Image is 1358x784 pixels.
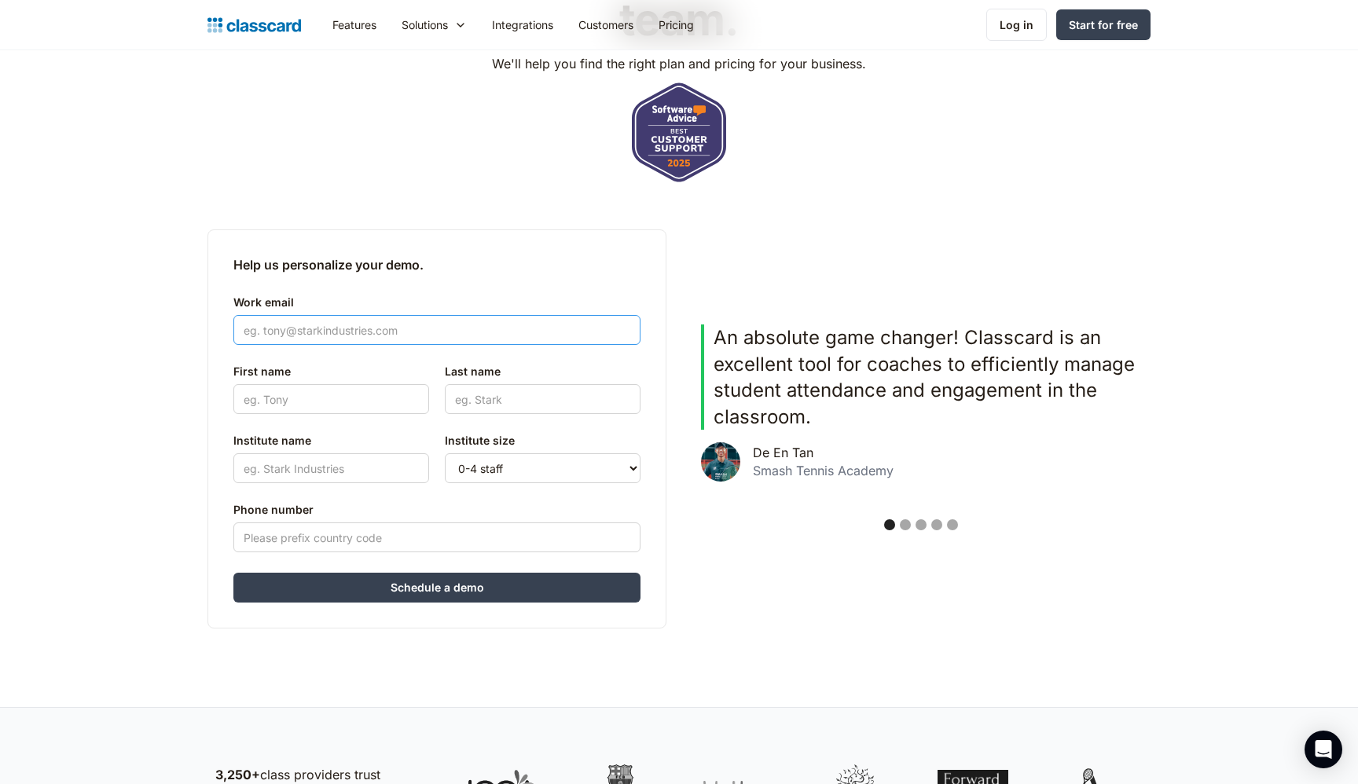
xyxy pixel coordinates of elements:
[233,384,429,414] input: eg. Tony
[215,767,260,782] strong: 3,250+
[445,362,640,381] label: Last name
[445,384,640,414] input: eg. Stark
[233,522,640,552] input: Please prefix country code
[947,519,958,530] div: Show slide 5 of 5
[233,573,640,603] input: Schedule a demo
[233,287,640,603] form: Contact Form
[233,255,640,274] h2: Help us personalize your demo.
[233,315,640,345] input: eg. tony@starkindustries.com
[233,500,640,519] label: Phone number
[884,519,895,530] div: Show slide 1 of 5
[916,519,927,530] div: Show slide 3 of 5
[900,519,911,530] div: Show slide 2 of 5
[479,7,566,42] a: Integrations
[1000,16,1033,33] div: Log in
[753,445,813,460] div: De En Tan
[1069,16,1138,33] div: Start for free
[714,324,1141,430] p: An absolute game changer! Classcard is an excellent tool for coaches to efficiently manage studen...
[320,7,389,42] a: Features
[233,453,429,483] input: eg. Stark Industries
[646,7,707,42] a: Pricing
[402,16,448,33] div: Solutions
[753,463,894,478] div: Smash Tennis Academy
[233,362,429,381] label: First name
[445,431,640,450] label: Institute size
[1056,9,1151,40] a: Start for free
[931,519,942,530] div: Show slide 4 of 5
[986,9,1047,41] a: Log in
[1305,731,1342,768] div: Open Intercom Messenger
[701,324,1141,507] div: 1 of 5
[207,14,301,36] a: home
[566,7,646,42] a: Customers
[233,293,640,312] label: Work email
[389,7,479,42] div: Solutions
[492,54,866,73] p: We'll help you find the right plan and pricing for your business.
[692,315,1151,543] div: carousel
[233,431,429,450] label: Institute name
